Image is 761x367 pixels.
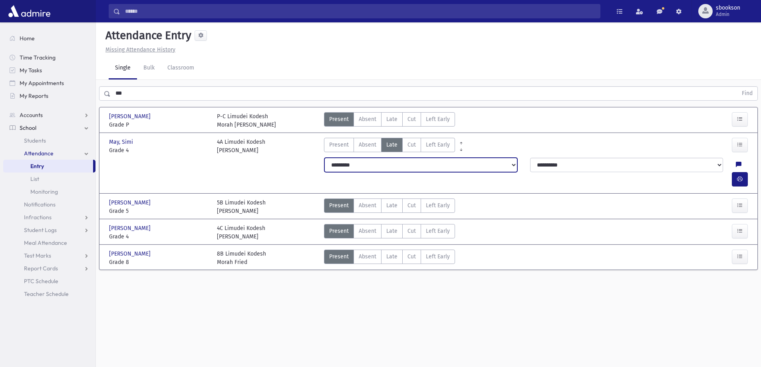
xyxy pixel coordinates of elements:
a: Test Marks [3,249,95,262]
span: [PERSON_NAME] [109,250,152,258]
span: Teacher Schedule [24,290,69,298]
span: Left Early [426,227,450,235]
span: My Tasks [20,67,42,74]
a: Single [109,57,137,79]
a: My Reports [3,89,95,102]
span: Absent [359,201,376,210]
span: Present [329,141,349,149]
u: Missing Attendance History [105,46,175,53]
span: List [30,175,39,183]
span: Home [20,35,35,42]
span: Present [329,252,349,261]
a: Time Tracking [3,51,95,64]
span: School [20,124,36,131]
a: PTC Schedule [3,275,95,288]
div: 5B Limudei Kodesh [PERSON_NAME] [217,198,266,215]
span: Present [329,201,349,210]
span: Absent [359,252,376,261]
span: May, Simi [109,138,135,146]
h5: Attendance Entry [102,29,191,42]
span: Test Marks [24,252,51,259]
span: Absent [359,141,376,149]
span: sbookson [716,5,740,11]
a: Entry [3,160,93,173]
a: Notifications [3,198,95,211]
span: Meal Attendance [24,239,67,246]
span: Admin [716,11,740,18]
div: AttTypes [324,112,455,129]
a: Missing Attendance History [102,46,175,53]
a: My Tasks [3,64,95,77]
div: AttTypes [324,250,455,266]
input: Search [120,4,600,18]
div: P-C Limudei Kodesh Morah [PERSON_NAME] [217,112,276,129]
span: Cut [407,141,416,149]
span: Monitoring [30,188,58,195]
span: Infractions [24,214,52,221]
span: Left Early [426,141,450,149]
span: Students [24,137,46,144]
span: Entry [30,163,44,170]
a: Students [3,134,95,147]
a: Accounts [3,109,95,121]
a: Meal Attendance [3,236,95,249]
span: Absent [359,227,376,235]
span: Grade 4 [109,146,209,155]
span: Student Logs [24,226,57,234]
img: AdmirePro [6,3,52,19]
span: Late [386,227,397,235]
a: Infractions [3,211,95,224]
a: Report Cards [3,262,95,275]
span: [PERSON_NAME] [109,224,152,232]
span: Grade P [109,121,209,129]
span: My Appointments [20,79,64,87]
span: Grade 4 [109,232,209,241]
span: Attendance [24,150,54,157]
div: 4C Limudei Kodesh [PERSON_NAME] [217,224,265,241]
a: Bulk [137,57,161,79]
a: Monitoring [3,185,95,198]
span: Cut [407,252,416,261]
span: Time Tracking [20,54,56,61]
a: School [3,121,95,134]
span: Late [386,141,397,149]
a: List [3,173,95,185]
div: AttTypes [324,138,455,155]
span: Notifications [24,201,56,208]
span: Left Early [426,201,450,210]
a: Student Logs [3,224,95,236]
a: Attendance [3,147,95,160]
span: Late [386,252,397,261]
span: Left Early [426,252,450,261]
div: AttTypes [324,224,455,241]
span: Grade 8 [109,258,209,266]
span: Accounts [20,111,43,119]
div: 8B Limudei Kodesh Morah Fried [217,250,266,266]
span: Present [329,227,349,235]
a: My Appointments [3,77,95,89]
span: [PERSON_NAME] [109,198,152,207]
span: Late [386,115,397,123]
span: Grade 5 [109,207,209,215]
div: AttTypes [324,198,455,215]
span: Cut [407,115,416,123]
div: 4A Limudei Kodesh [PERSON_NAME] [217,138,265,155]
a: Classroom [161,57,201,79]
span: Absent [359,115,376,123]
button: Find [737,87,757,100]
span: PTC Schedule [24,278,58,285]
span: Present [329,115,349,123]
span: Report Cards [24,265,58,272]
span: Cut [407,227,416,235]
a: Home [3,32,95,45]
span: Late [386,201,397,210]
span: Cut [407,201,416,210]
span: Left Early [426,115,450,123]
span: [PERSON_NAME] [109,112,152,121]
a: Teacher Schedule [3,288,95,300]
span: My Reports [20,92,48,99]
